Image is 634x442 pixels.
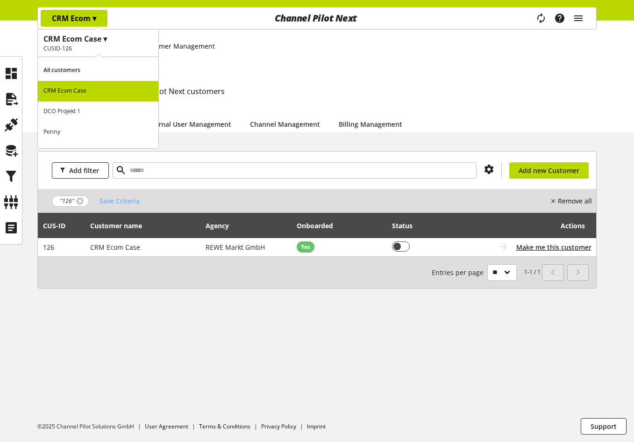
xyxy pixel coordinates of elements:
small: 1-1 / 1 [432,264,541,281]
span: Entries per page [432,268,487,277]
p: Toom Baumarkt GmbH [38,143,158,163]
p: DCO Projekt 1 [38,101,158,122]
button: Support [581,418,627,435]
div: Agency [206,221,238,231]
h2: This is the list of all Channel Pilot Next customers [52,86,597,97]
span: Yes [301,243,310,251]
p: CRM Ecom Case [38,81,158,101]
div: CUS-⁠ID [43,221,75,231]
a: Terms & Conditions [199,422,250,430]
a: Privacy Policy [261,422,296,430]
span: 126 [43,243,54,252]
a: Internal User Management [146,119,231,129]
p: All customers [38,60,158,81]
a: Add new Customer [509,162,589,179]
div: Onboarded [297,221,342,231]
a: Channel Management [250,119,320,129]
span: Add new Customer [519,166,579,175]
h1: CRM Ecom Case ▾ [43,33,153,44]
p: Penny [38,122,158,143]
button: Add filter [52,162,109,179]
button: Make me this customer [516,242,591,252]
span: "126" [60,197,74,205]
p: CRM Ecom [52,13,96,24]
li: ©2025 Channel Pilot Solutions GmbH [37,422,145,431]
a: User Agreement [145,422,188,430]
button: Save Criteria [93,193,147,209]
span: CRM Ecom Case [90,243,140,252]
div: Status [392,221,422,231]
nav: main navigation [37,7,597,29]
span: Add filter [69,166,99,175]
div: Actions [466,216,585,235]
span: REWE Markt GmbH [206,243,265,252]
a: Imprint [307,422,326,430]
h2: CUSID-126 [43,44,153,53]
span: Save Criteria [100,196,140,206]
span: Support [591,421,617,431]
a: Billing Management [339,119,402,129]
nobr: Remove all [558,196,592,206]
div: Customer name [90,221,151,231]
span: ▾ [93,13,96,23]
